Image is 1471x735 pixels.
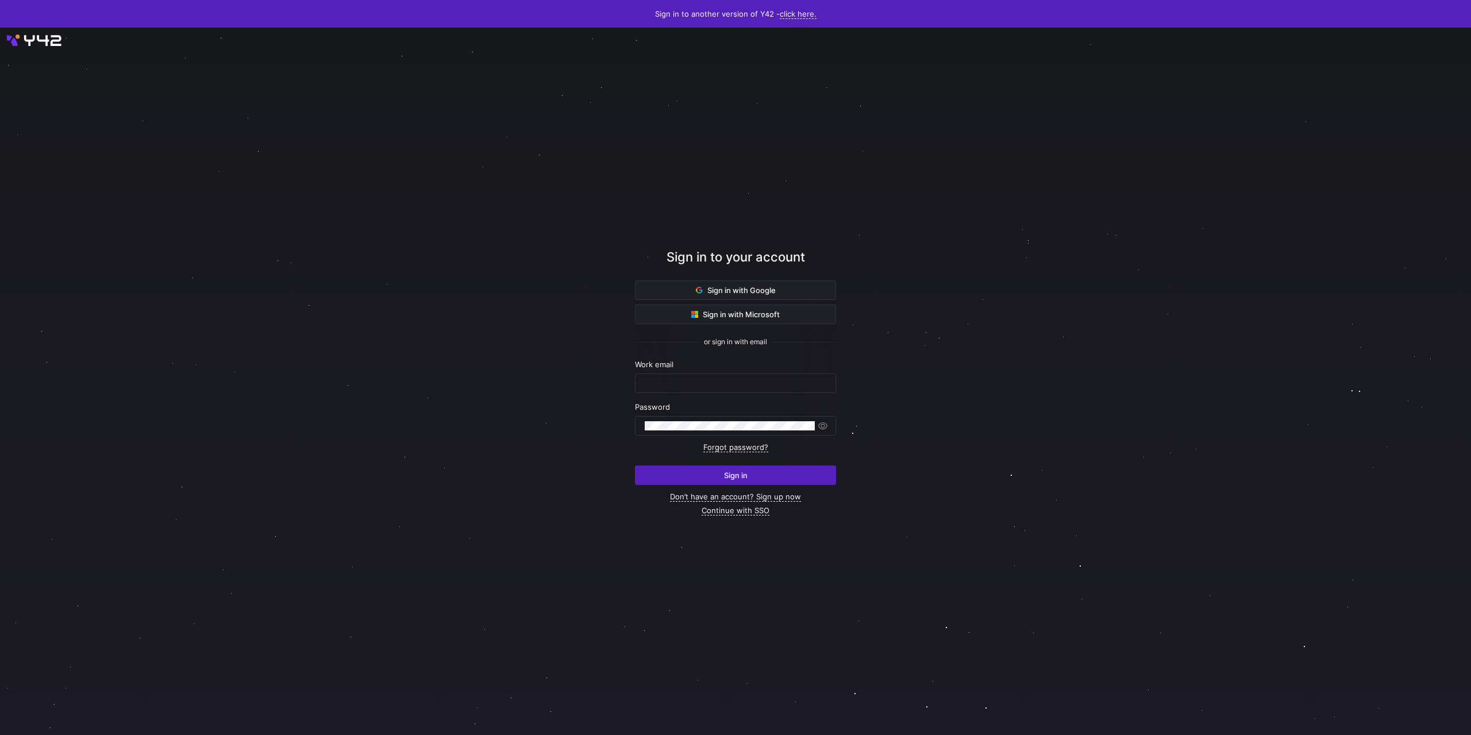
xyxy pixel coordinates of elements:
a: click here. [780,9,817,19]
span: Sign in with Microsoft [691,310,780,319]
span: or sign in with email [704,338,767,346]
a: Don’t have an account? Sign up now [670,492,801,502]
a: Continue with SSO [702,506,769,515]
div: Sign in to your account [635,248,836,280]
span: Sign in with Google [696,286,776,295]
span: Sign in [724,471,748,480]
button: Sign in with Microsoft [635,305,836,324]
span: Password [635,402,670,411]
span: Work email [635,360,673,369]
button: Sign in [635,465,836,485]
button: Sign in with Google [635,280,836,300]
a: Forgot password? [703,442,768,452]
